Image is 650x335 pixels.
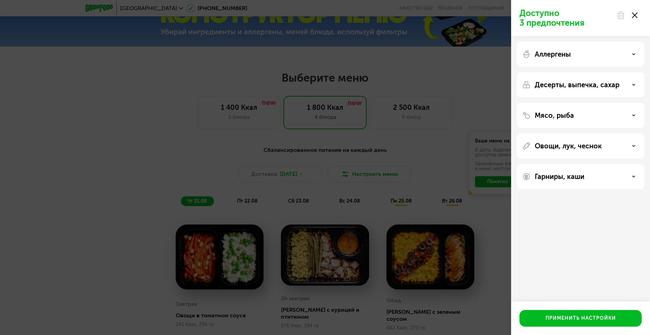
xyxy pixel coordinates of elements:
p: Аллергены [535,50,571,58]
p: Десерты, выпечка, сахар [535,81,619,89]
button: Применить настройки [519,310,642,327]
p: Доступно 3 предпочтения [519,8,612,28]
p: Мясо, рыба [535,111,574,120]
p: Гарниры, каши [535,172,584,181]
p: Овощи, лук, чеснок [535,142,602,150]
div: Применить настройки [545,315,616,322]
